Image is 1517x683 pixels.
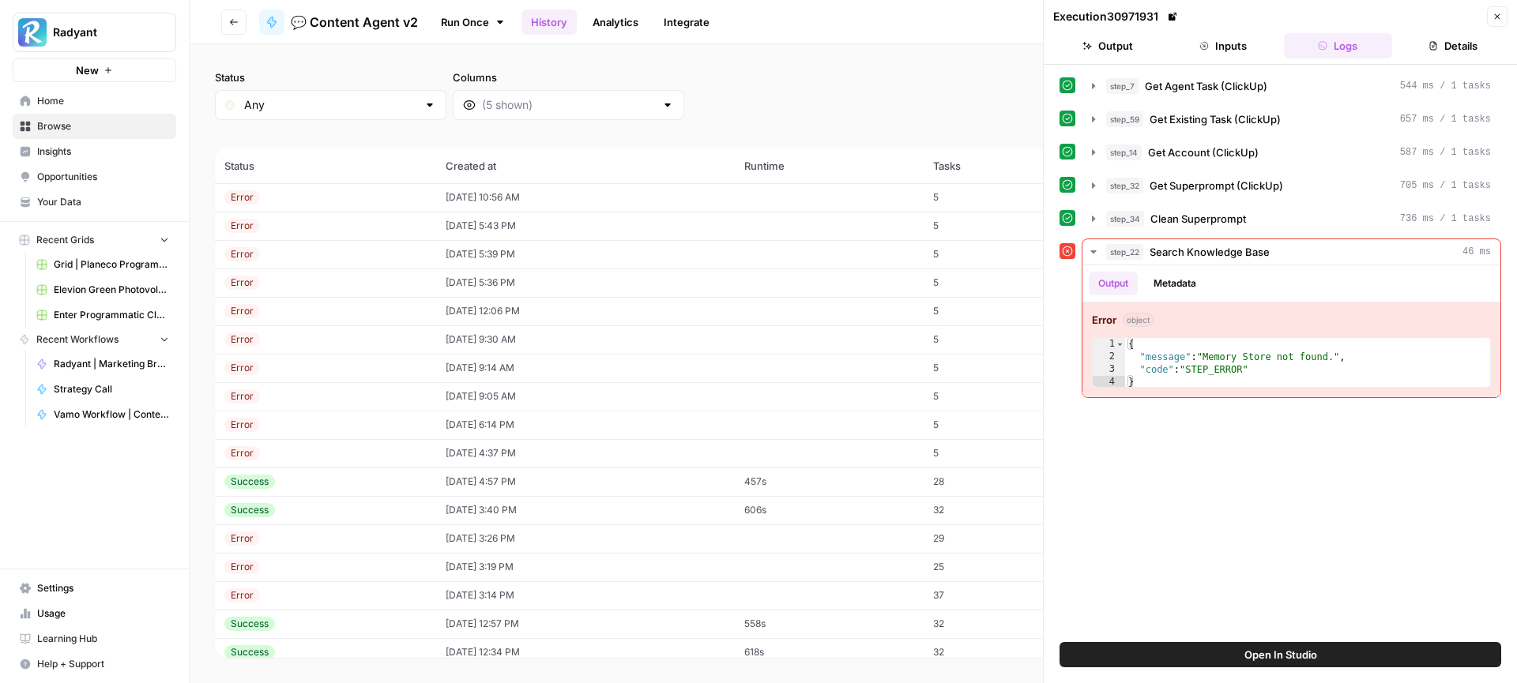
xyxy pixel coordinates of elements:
td: [DATE] 3:14 PM [436,581,736,610]
button: Recent Workflows [13,328,176,351]
a: Usage [13,601,176,626]
span: step_59 [1106,111,1143,127]
td: 5 [924,439,1072,467]
button: Output [1053,33,1162,58]
a: Strategy Call [29,377,176,402]
span: 46 ms [1462,245,1491,259]
td: [DATE] 9:05 AM [436,382,736,411]
span: Radyant [53,24,149,40]
td: 5 [924,212,1072,240]
span: Strategy Call [54,382,169,396]
button: New [13,58,176,82]
img: Radyant Logo [18,18,47,47]
td: [DATE] 12:34 PM [436,638,736,666]
div: Success [224,503,275,517]
span: Search Knowledge Base [1150,244,1270,260]
td: [DATE] 9:14 AM [436,354,736,382]
span: Get Agent Task (ClickUp) [1145,78,1267,94]
td: 32 [924,638,1072,666]
span: 💬 Content Agent v2 [291,13,418,32]
div: 46 ms [1082,265,1500,397]
td: [DATE] 3:40 PM [436,496,736,524]
span: Radyant | Marketing Breakdowns | Newsletter [54,357,169,371]
div: Success [224,475,275,489]
span: Recent Workflows [36,332,119,347]
input: (5 shown) [482,97,655,113]
div: Success [224,645,275,659]
span: step_32 [1106,178,1143,193]
th: Status [215,148,436,183]
div: Error [224,304,260,318]
td: 5 [924,268,1072,297]
button: Details [1398,33,1508,58]
div: Error [224,531,260,546]
div: Error [224,588,260,602]
span: 736 ms / 1 tasks [1400,212,1491,226]
td: [DATE] 9:30 AM [436,325,736,354]
td: 5 [924,297,1072,325]
th: Tasks [924,148,1072,183]
td: [DATE] 4:37 PM [436,439,736,467]
a: Integrate [654,9,719,35]
label: Columns [453,69,684,85]
span: object [1123,313,1154,327]
span: Vamo Workflow | Content Update Sie zu du [54,407,169,422]
span: Get Account (ClickUp) [1148,144,1259,160]
td: 5 [924,325,1072,354]
div: Error [224,418,260,432]
span: Home [37,94,169,108]
div: 1 [1093,338,1125,351]
a: Home [13,88,176,114]
td: [DATE] 3:19 PM [436,553,736,581]
div: Error [224,560,260,574]
a: Your Data [13,190,176,215]
div: Error [224,361,260,375]
td: [DATE] 12:06 PM [436,297,736,325]
span: Your Data [37,195,169,209]
span: Open In Studio [1244,647,1317,662]
div: Error [224,389,260,403]
a: 💬 Content Agent v2 [259,9,418,35]
button: 544 ms / 1 tasks [1082,73,1500,99]
td: 618s [735,638,924,666]
span: 705 ms / 1 tasks [1400,178,1491,193]
td: 29 [924,524,1072,553]
td: [DATE] 5:36 PM [436,268,736,297]
input: Any [244,97,417,113]
button: 705 ms / 1 tasks [1082,173,1500,198]
span: step_14 [1106,144,1142,160]
div: Error [224,332,260,347]
a: Analytics [583,9,648,35]
a: Radyant | Marketing Breakdowns | Newsletter [29,351,176,377]
button: Help + Support [13,651,176,677]
span: Grid | Planeco Programmatic Cluster [54,257,169,272]
td: 5 [924,183,1072,212]
button: 46 ms [1082,239,1500,265]
span: Elevion Green Photovoltaik + [Gewerbe] [54,283,169,297]
div: Success [224,617,275,631]
div: Error [224,247,260,261]
button: Inputs [1169,33,1278,58]
span: Insights [37,144,169,159]
td: 5 [924,240,1072,268]
a: Browse [13,114,176,139]
div: 3 [1093,363,1125,376]
span: Recent Grids [36,233,94,247]
button: 657 ms / 1 tasks [1082,107,1500,132]
td: 5 [924,354,1072,382]
a: Learning Hub [13,626,176,651]
td: 28 [924,467,1072,496]
td: 25 [924,553,1072,581]
div: Error [224,446,260,460]
td: [DATE] 12:57 PM [436,610,736,638]
strong: Error [1092,312,1116,328]
td: 5 [924,382,1072,411]
span: Get Existing Task (ClickUp) [1150,111,1281,127]
button: Output [1089,272,1138,295]
span: Help + Support [37,657,169,671]
span: step_7 [1106,78,1139,94]
div: Error [224,219,260,233]
div: 4 [1093,376,1125,388]
td: [DATE] 10:56 AM [436,183,736,212]
button: Metadata [1144,272,1206,295]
